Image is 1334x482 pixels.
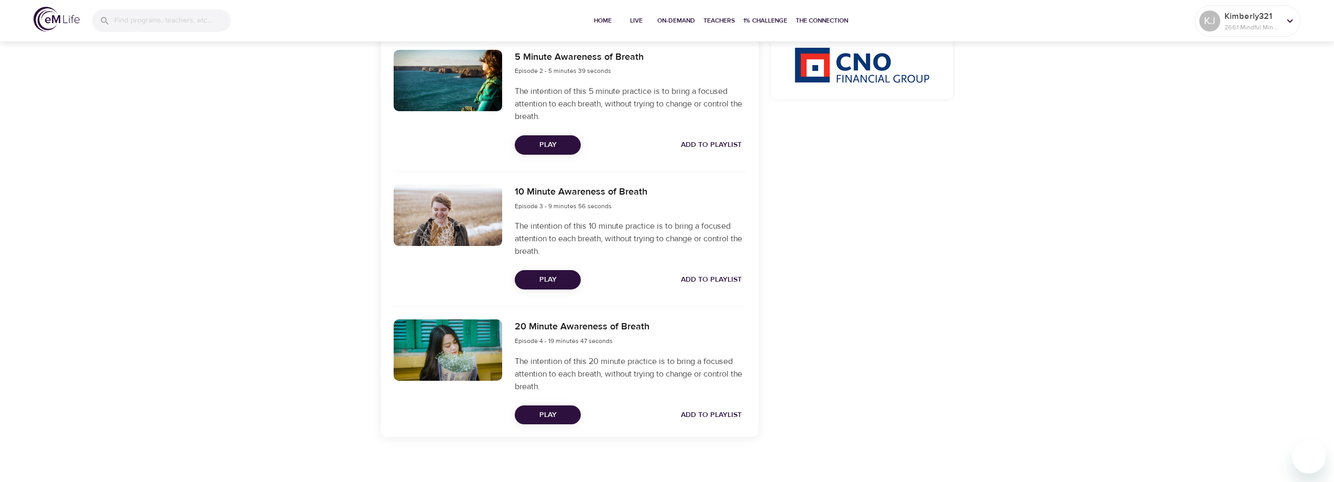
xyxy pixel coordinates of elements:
[1292,440,1326,474] iframe: Button to launch messaging window
[624,15,649,26] span: Live
[796,15,848,26] span: The Connection
[515,319,649,335] h6: 20 Minute Awareness of Breath
[794,47,929,83] img: CNO%20logo.png
[515,50,644,65] h6: 5 Minute Awareness of Breath
[523,273,572,286] span: Play
[703,15,735,26] span: Teachers
[677,270,746,290] button: Add to Playlist
[681,138,742,152] span: Add to Playlist
[681,273,742,286] span: Add to Playlist
[515,405,581,425] button: Play
[743,15,787,26] span: 1% Challenge
[1224,23,1280,32] p: 2661 Mindful Minutes
[523,138,572,152] span: Play
[34,7,80,31] img: logo
[515,202,612,210] span: Episode 3 - 9 minutes 56 seconds
[590,15,615,26] span: Home
[515,67,611,75] span: Episode 2 - 5 minutes 39 seconds
[681,409,742,422] span: Add to Playlist
[515,185,647,200] h6: 10 Minute Awareness of Breath
[114,9,231,32] input: Find programs, teachers, etc...
[515,135,581,155] button: Play
[515,220,745,258] p: The intention of this 10 minute practice is to bring a focused attention to each breath, without ...
[1224,10,1280,23] p: Kimberly321
[677,135,746,155] button: Add to Playlist
[523,409,572,422] span: Play
[515,85,745,123] p: The intention of this 5 minute practice is to bring a focused attention to each breath, without t...
[515,337,613,345] span: Episode 4 - 19 minutes 47 seconds
[515,270,581,290] button: Play
[515,355,745,393] p: The intention of this 20 minute practice is to bring a focused attention to each breath, without ...
[657,15,695,26] span: On-Demand
[677,405,746,425] button: Add to Playlist
[1199,10,1220,31] div: KJ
